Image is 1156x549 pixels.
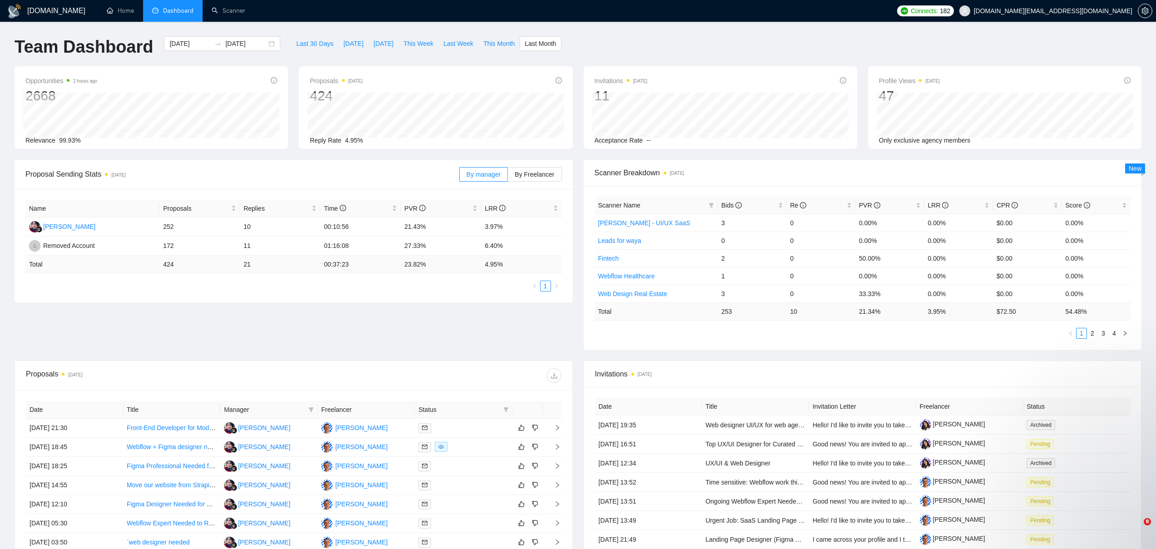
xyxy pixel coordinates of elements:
[516,518,527,529] button: like
[942,202,948,208] span: info-circle
[443,39,473,49] span: Last Week
[598,290,667,297] a: Web Design Real Estate
[238,461,290,471] div: [PERSON_NAME]
[859,202,880,209] span: PVR
[321,499,332,510] img: IZ
[516,499,527,509] button: like
[920,459,985,466] a: [PERSON_NAME]
[224,460,235,472] img: RH
[320,237,401,256] td: 01:16:08
[307,403,316,416] span: filter
[855,232,924,249] td: 0.00%
[321,518,332,529] img: IZ
[422,444,427,450] span: mail
[516,537,527,548] button: like
[321,424,387,431] a: IZ[PERSON_NAME]
[310,75,362,86] span: Proposals
[598,237,641,244] a: Leads for waya
[231,523,237,529] img: gigradar-bm.png
[169,39,211,49] input: Start date
[1076,328,1087,339] li: 1
[1068,331,1073,336] span: left
[318,401,415,419] th: Freelancer
[920,457,931,469] img: c1TvrDEnT2cRyVJWuaGrBp4vblnH3gAhIHj-0WWF6XgB1-1I-LIFv2h85ylRMVt1qP
[310,137,341,144] span: Reply Rate
[335,518,387,528] div: [PERSON_NAME]
[127,424,266,431] a: Front-End Developer for Modern Web Application
[790,202,807,209] span: Re
[911,6,938,16] span: Connects:
[993,232,1062,249] td: $0.00
[321,460,332,472] img: IZ
[73,79,97,84] time: 2 hours ago
[25,168,459,180] span: Proposal Sending Stats
[123,495,220,514] td: Figma Designer Needed for Website Redesign in WebFlow
[238,480,290,490] div: [PERSON_NAME]
[159,200,240,218] th: Proposals
[123,514,220,533] td: Webflow Expert Needed to Reverse Recent Change
[422,463,427,469] span: mail
[214,40,222,47] span: to
[26,419,123,438] td: [DATE] 21:30
[320,218,401,237] td: 00:10:56
[238,442,290,452] div: [PERSON_NAME]
[1138,4,1152,18] button: setting
[485,205,506,212] span: LRR
[705,421,842,429] a: Web designer UI/UX for web agency and startup
[59,137,80,144] span: 99.93%
[418,405,499,415] span: Status
[224,481,290,488] a: RH[PERSON_NAME]
[547,372,561,379] span: download
[466,171,501,178] span: By manager
[518,481,525,489] span: like
[335,461,387,471] div: [PERSON_NAME]
[26,401,123,419] th: Date
[224,518,235,529] img: RH
[1109,328,1120,339] li: 4
[438,36,478,51] button: Last Week
[532,443,538,450] span: dislike
[518,519,525,527] span: like
[499,205,506,211] span: info-circle
[224,499,235,510] img: RH
[530,480,541,490] button: dislike
[1027,420,1055,430] span: Archived
[271,77,277,84] span: info-circle
[595,75,648,86] span: Invitations
[224,443,290,450] a: RH[PERSON_NAME]
[530,441,541,452] button: dislike
[924,214,993,232] td: 0.00%
[481,237,561,256] td: 6.40%
[422,520,427,526] span: mail
[15,36,153,58] h1: Team Dashboard
[224,424,290,431] a: RH[PERSON_NAME]
[1066,202,1090,209] span: Score
[554,283,559,289] span: right
[705,460,770,467] a: UX/UI & Web Designer
[123,457,220,476] td: Figma Professional Needed for Dashboard Wireframe Conversion
[321,500,387,507] a: IZ[PERSON_NAME]
[721,202,742,209] span: Bids
[26,514,123,533] td: [DATE] 05:30
[224,519,290,526] a: RH[PERSON_NAME]
[920,438,931,450] img: c1TvrDEnT2cRyVJWuaGrBp4vblnH3gAhIHj-0WWF6XgB1-1I-LIFv2h85ylRMVt1qP
[532,462,538,470] span: dislike
[901,7,908,15] img: upwork-logo.png
[321,537,332,548] img: IZ
[422,539,427,545] span: mail
[335,442,387,452] div: [PERSON_NAME]
[1027,421,1059,428] a: Archived
[1120,328,1131,339] button: right
[419,205,426,211] span: info-circle
[920,535,985,542] a: [PERSON_NAME]
[340,205,346,211] span: info-circle
[920,440,985,447] a: [PERSON_NAME]
[25,137,55,144] span: Relevance
[26,495,123,514] td: [DATE] 12:10
[547,368,561,383] button: download
[231,465,237,472] img: gigradar-bm.png
[595,167,1131,178] span: Scanner Breakdown
[920,516,985,523] a: [PERSON_NAME]
[547,463,561,469] span: right
[26,476,123,495] td: [DATE] 14:55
